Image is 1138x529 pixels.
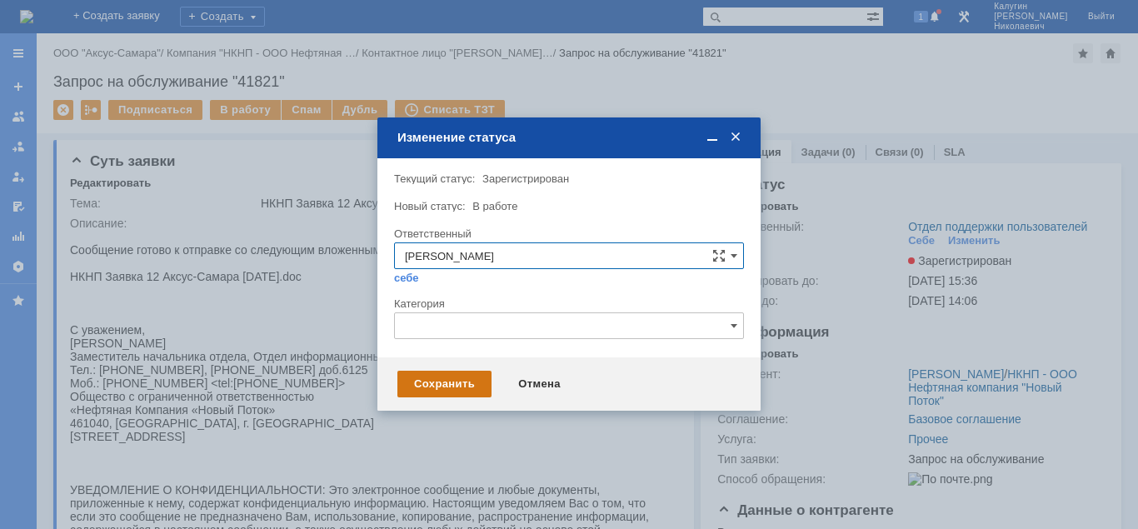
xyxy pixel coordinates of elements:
span: Сложная форма [712,249,726,262]
span: Свернуть (Ctrl + M) [704,130,721,145]
label: Новый статус: [394,200,466,212]
span: Закрыть [727,130,744,145]
a: себе [394,272,419,285]
div: Изменение статуса [397,130,744,145]
div: Ответственный [394,228,741,239]
label: Текущий статус: [394,172,475,185]
span: В работе [472,200,517,212]
span: Зарегистрирован [482,172,569,185]
div: Категория [394,298,741,309]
